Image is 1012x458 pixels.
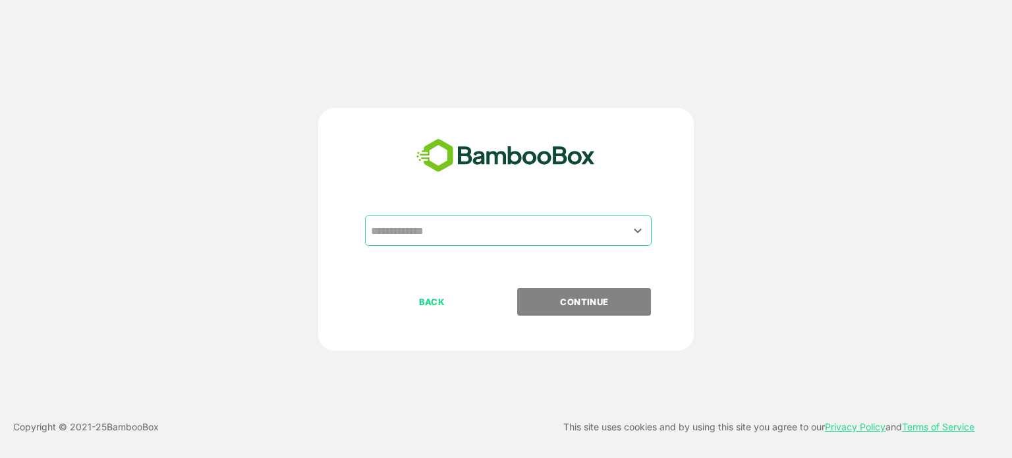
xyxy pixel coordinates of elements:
p: Copyright © 2021- 25 BambooBox [13,419,159,435]
button: Open [629,221,647,239]
button: BACK [365,288,499,316]
p: CONTINUE [519,295,650,309]
p: BACK [366,295,498,309]
a: Privacy Policy [825,421,885,432]
button: CONTINUE [517,288,651,316]
a: Terms of Service [902,421,974,432]
img: bamboobox [409,134,602,178]
p: This site uses cookies and by using this site you agree to our and [563,419,974,435]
